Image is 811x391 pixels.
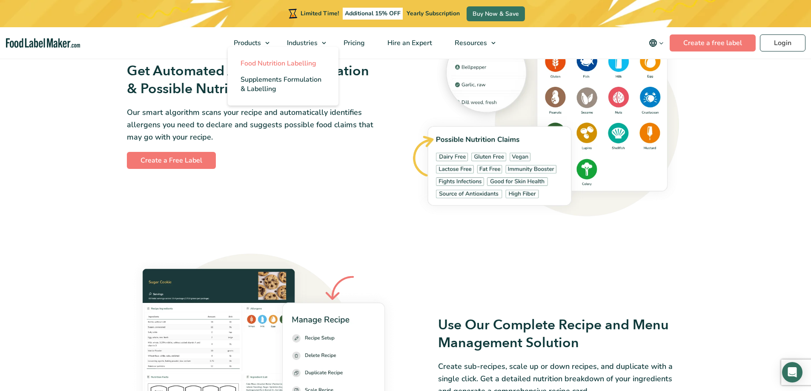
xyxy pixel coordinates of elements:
[228,55,338,71] a: Food Nutrition Labelling
[241,59,316,68] span: Food Nutrition Labelling
[760,34,805,51] a: Login
[376,27,441,59] a: Hire an Expert
[782,362,802,382] div: Open Intercom Messenger
[341,38,366,48] span: Pricing
[407,9,460,17] span: Yearly Subscription
[385,38,433,48] span: Hire an Expert
[301,9,339,17] span: Limited Time!
[438,317,685,352] h3: Use Our Complete Recipe and Menu Management Solution
[223,27,274,59] a: Products
[127,152,216,169] a: Create a Free Label
[127,106,373,143] p: Our smart algorithm scans your recipe and automatically identifies allergens you need to declare ...
[231,38,262,48] span: Products
[444,27,500,59] a: Resources
[127,63,373,98] h3: Get Automated Allergen Identification & Possible Nutrition Claims
[452,38,488,48] span: Resources
[284,38,318,48] span: Industries
[332,27,374,59] a: Pricing
[343,8,403,20] span: Additional 15% OFF
[467,6,525,21] a: Buy Now & Save
[276,27,330,59] a: Industries
[228,71,338,97] a: Supplements Formulation & Labelling
[670,34,756,51] a: Create a free label
[241,75,321,94] span: Supplements Formulation & Labelling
